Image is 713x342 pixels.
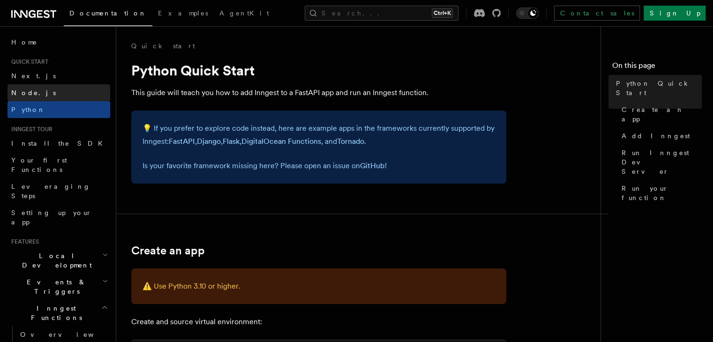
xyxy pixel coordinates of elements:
a: AgentKit [214,3,275,25]
a: Python Quick Start [612,75,702,101]
a: Flask [223,137,240,146]
span: Inngest Functions [8,304,101,322]
span: Home [11,37,38,47]
h1: Python Quick Start [131,62,506,79]
p: Is your favorite framework missing here? Please open an issue on ! [143,159,495,172]
span: Run Inngest Dev Server [622,148,702,176]
a: Run your function [618,180,702,206]
span: Overview [20,331,117,338]
span: Documentation [69,9,147,17]
a: Add Inngest [618,127,702,144]
a: Quick start [131,41,195,51]
p: 💡 If you prefer to explore code instead, here are example apps in the frameworks currently suppor... [143,122,495,148]
a: FastAPI [169,137,195,146]
a: Python [8,101,110,118]
span: Your first Functions [11,156,67,173]
p: This guide will teach you how to add Inngest to a FastAPI app and run an Inngest function. [131,86,506,99]
a: DigitalOcean Functions [241,137,321,146]
a: Next.js [8,67,110,84]
span: Python [11,106,45,113]
span: Create an app [622,105,702,124]
a: Setting up your app [8,204,110,230]
button: Toggle dark mode [516,7,539,19]
span: Node.js [11,89,56,97]
a: Your first Functions [8,152,110,178]
a: Django [197,137,221,146]
a: Contact sales [554,6,640,21]
a: Create an app [131,244,205,257]
kbd: Ctrl+K [432,8,453,18]
span: Local Development [8,251,102,270]
span: Inngest tour [8,126,53,133]
a: Tornado [337,137,364,146]
span: Add Inngest [622,131,690,141]
span: Quick start [8,58,48,66]
span: Features [8,238,39,245]
a: Create an app [618,101,702,127]
span: Python Quick Start [616,79,702,97]
a: Sign Up [644,6,705,21]
p: Create and source virtual environment: [131,315,506,328]
a: GitHub [360,161,385,170]
span: Next.js [11,72,56,80]
a: Node.js [8,84,110,101]
span: Setting up your app [11,209,92,226]
a: Run Inngest Dev Server [618,144,702,180]
span: Events & Triggers [8,277,102,296]
a: Home [8,34,110,51]
span: Run your function [622,184,702,202]
a: Install the SDK [8,135,110,152]
button: Inngest Functions [8,300,110,326]
a: Examples [152,3,214,25]
p: ⚠️ Use Python 3.10 or higher. [143,280,495,293]
a: Leveraging Steps [8,178,110,204]
span: Examples [158,9,208,17]
h4: On this page [612,60,702,75]
button: Local Development [8,247,110,274]
button: Search...Ctrl+K [305,6,458,21]
span: Leveraging Steps [11,183,90,200]
span: AgentKit [219,9,269,17]
button: Events & Triggers [8,274,110,300]
a: Documentation [64,3,152,26]
span: Install the SDK [11,140,108,147]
